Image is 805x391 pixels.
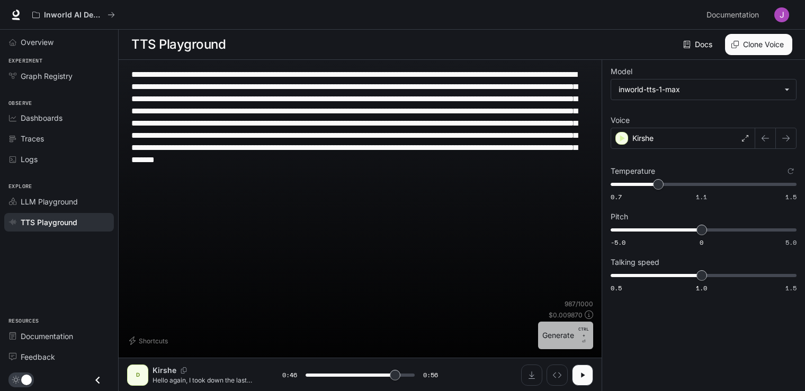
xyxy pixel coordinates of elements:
[565,299,593,308] p: 987 / 1000
[21,331,73,342] span: Documentation
[681,34,717,55] a: Docs
[4,348,114,366] a: Feedback
[785,283,797,292] span: 1.5
[4,327,114,345] a: Documentation
[4,67,114,85] a: Graph Registry
[578,326,589,345] p: ⏎
[21,37,53,48] span: Overview
[700,238,703,247] span: 0
[725,34,792,55] button: Clone Voice
[521,365,542,386] button: Download audio
[611,283,622,292] span: 0.5
[578,326,589,339] p: CTRL +
[696,192,707,201] span: 1.1
[153,376,257,385] p: Hello again, I took down the last video because of three things. First one is that it ended up in...
[611,192,622,201] span: 0.7
[4,129,114,148] a: Traces
[131,34,226,55] h1: TTS Playground
[611,259,659,266] p: Talking speed
[619,84,779,95] div: inworld-tts-1-max
[785,238,797,247] span: 5.0
[547,365,568,386] button: Inspect
[21,133,44,144] span: Traces
[4,213,114,232] a: TTS Playground
[702,4,767,25] a: Documentation
[774,7,789,22] img: User avatar
[423,370,438,380] span: 0:56
[153,365,176,376] p: Kirshe
[549,310,583,319] p: $ 0.009870
[4,150,114,168] a: Logs
[4,33,114,51] a: Overview
[611,117,630,124] p: Voice
[86,369,110,391] button: Close drawer
[282,370,297,380] span: 0:46
[129,367,146,384] div: D
[538,322,593,349] button: GenerateCTRL +⏎
[611,213,628,220] p: Pitch
[4,109,114,127] a: Dashboards
[696,283,707,292] span: 1.0
[785,165,797,177] button: Reset to default
[44,11,103,20] p: Inworld AI Demos
[611,238,625,247] span: -5.0
[21,196,78,207] span: LLM Playground
[611,79,796,100] div: inworld-tts-1-max
[611,68,632,75] p: Model
[706,8,759,22] span: Documentation
[21,351,55,362] span: Feedback
[785,192,797,201] span: 1.5
[176,367,191,374] button: Copy Voice ID
[771,4,792,25] button: User avatar
[21,112,62,123] span: Dashboards
[21,154,38,165] span: Logs
[4,192,114,211] a: LLM Playground
[21,70,73,82] span: Graph Registry
[21,374,32,385] span: Dark mode toggle
[28,4,120,25] button: All workspaces
[632,133,654,144] p: Kirshe
[127,332,172,349] button: Shortcuts
[21,217,77,228] span: TTS Playground
[611,167,655,175] p: Temperature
